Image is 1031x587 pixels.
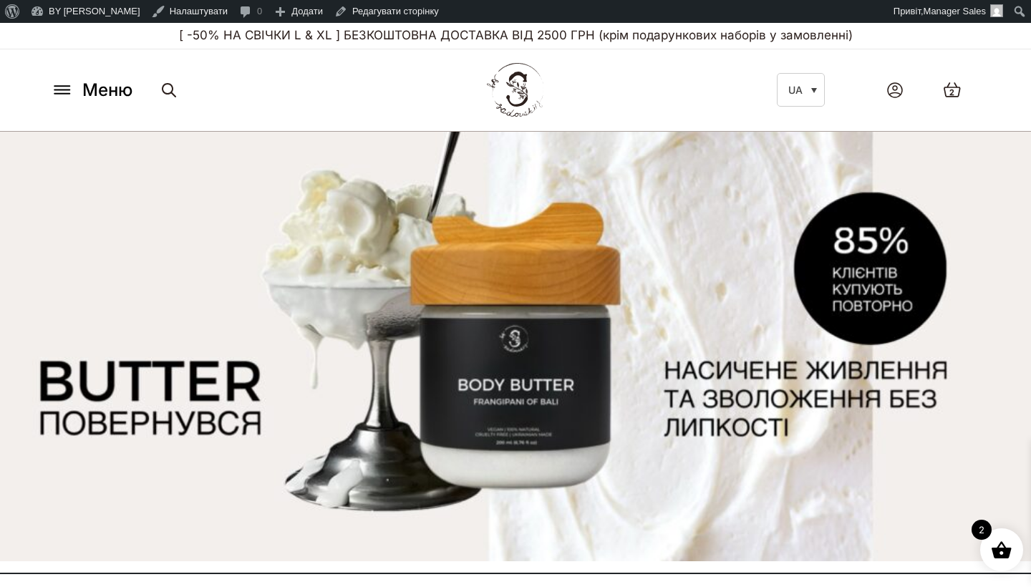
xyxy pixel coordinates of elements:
p: [ -50% НА СВІЧКИ L & XL ] БЕЗКОШТОВНА ДОСТАВКА ВІД 2500 ГРН (крім подарункових наборів у замовленні) [47,23,984,49]
button: Меню [47,77,137,104]
a: UA [777,73,825,107]
span: 2 [972,520,992,540]
span: 2 [949,87,954,99]
span: UA [788,84,803,96]
span: Меню [82,77,132,103]
img: BY SADOVSKIY [487,63,544,117]
span: Manager Sales [924,6,986,16]
a: 2 [929,67,976,112]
